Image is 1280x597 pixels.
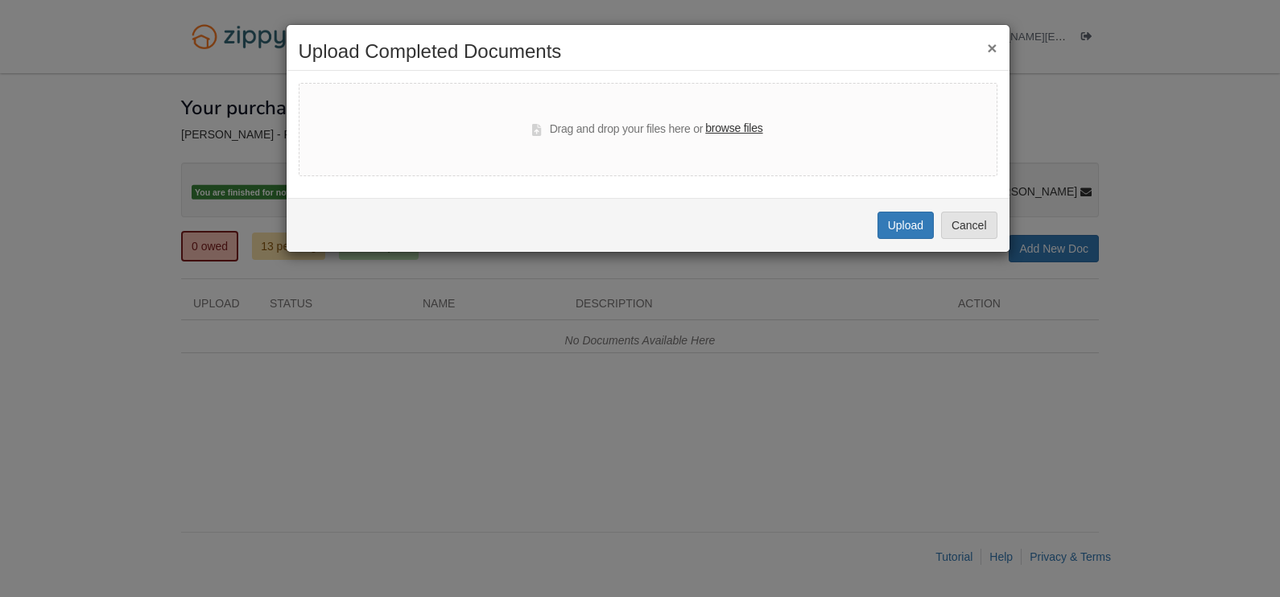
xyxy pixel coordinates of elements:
[705,120,762,138] label: browse files
[987,39,997,56] button: ×
[941,212,997,239] button: Cancel
[299,41,997,62] h2: Upload Completed Documents
[877,212,934,239] button: Upload
[532,120,762,139] div: Drag and drop your files here or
